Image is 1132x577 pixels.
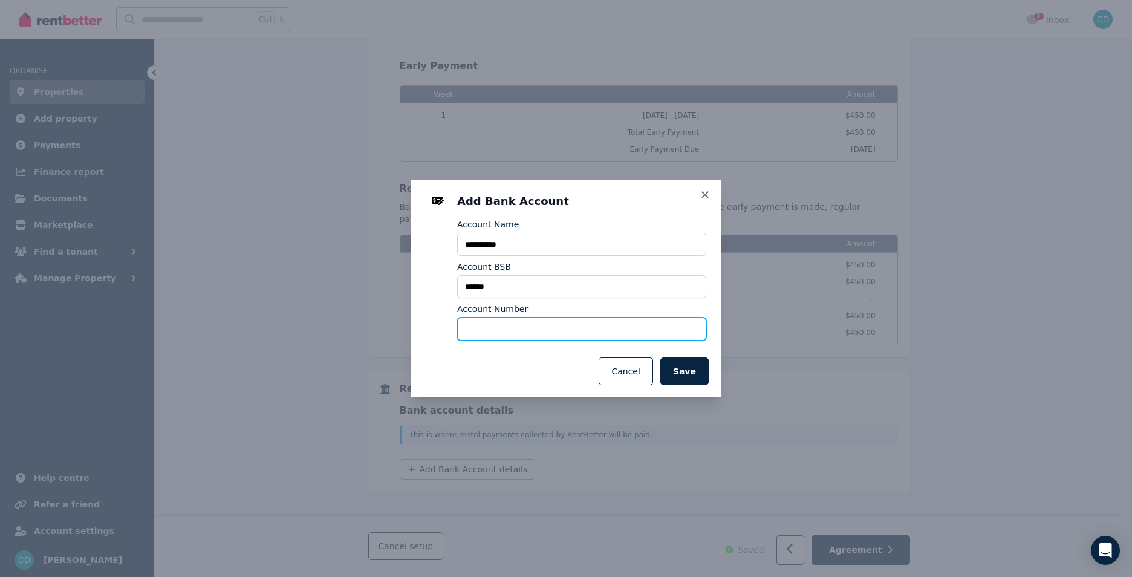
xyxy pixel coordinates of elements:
label: Account Number [457,303,528,315]
label: Account BSB [457,261,511,273]
button: Cancel [599,357,652,385]
label: Account Name [457,218,519,230]
div: Open Intercom Messenger [1091,536,1120,565]
button: Save [660,357,709,385]
h3: Add Bank Account [457,194,706,209]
